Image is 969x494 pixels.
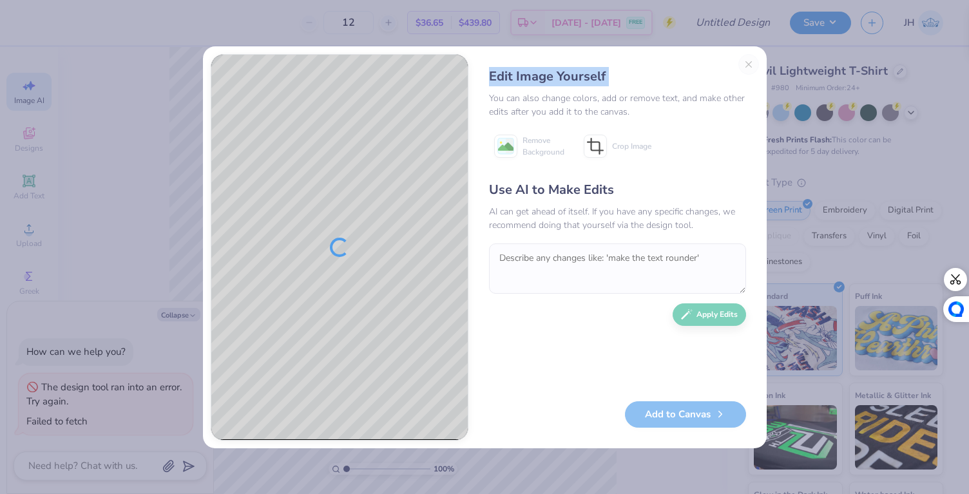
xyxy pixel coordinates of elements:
[489,205,746,232] div: AI can get ahead of itself. If you have any specific changes, we recommend doing that yourself vi...
[489,91,746,119] div: You can also change colors, add or remove text, and make other edits after you add it to the canvas.
[579,130,659,162] button: Crop Image
[523,135,564,158] span: Remove Background
[489,130,570,162] button: Remove Background
[612,140,651,152] span: Crop Image
[489,67,746,86] div: Edit Image Yourself
[489,180,746,200] div: Use AI to Make Edits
